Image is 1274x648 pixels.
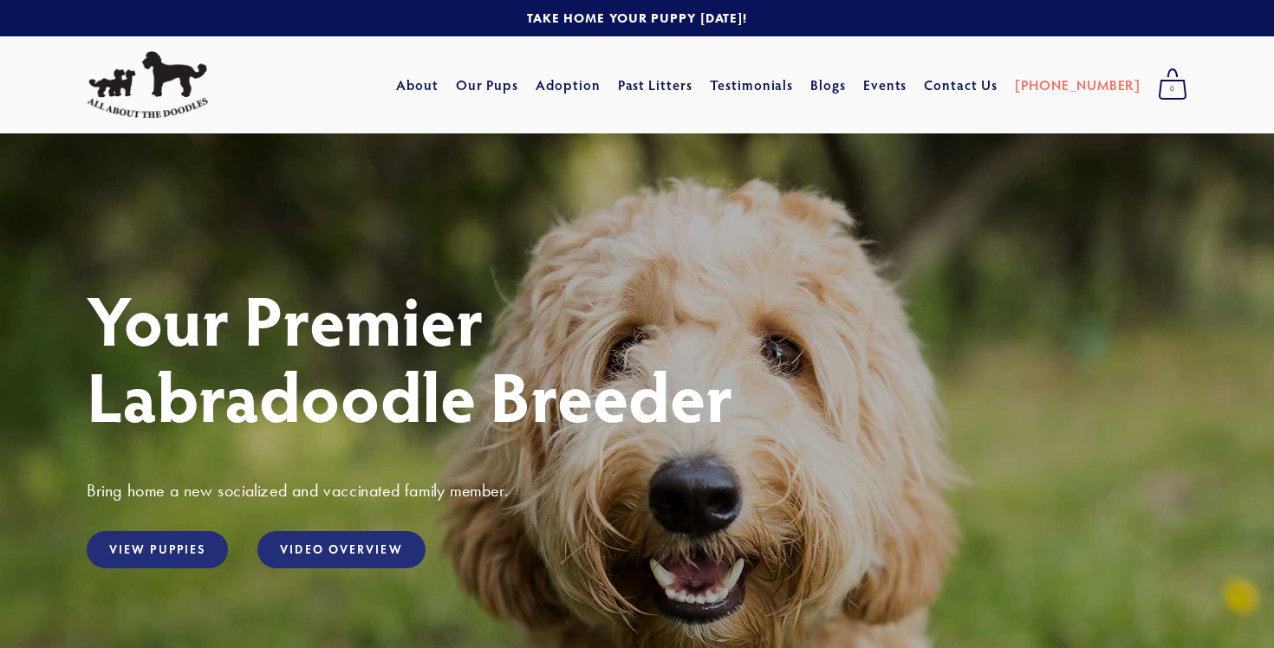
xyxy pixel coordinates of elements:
a: Video Overview [257,531,425,568]
a: [PHONE_NUMBER] [1015,69,1141,100]
a: Our Pups [456,69,519,100]
a: About [396,69,439,100]
img: All About The Doodles [87,51,208,119]
a: 0 items in cart [1149,63,1196,107]
h1: Your Premier Labradoodle Breeder [87,281,1187,433]
span: 0 [1158,78,1187,100]
a: Testimonials [710,69,794,100]
a: View Puppies [87,531,228,568]
a: Blogs [810,69,846,100]
h3: Bring home a new socialized and vaccinated family member. [87,479,1187,502]
a: Events [863,69,907,100]
a: Adoption [536,69,601,100]
a: Contact Us [924,69,998,100]
a: Past Litters [618,75,693,94]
